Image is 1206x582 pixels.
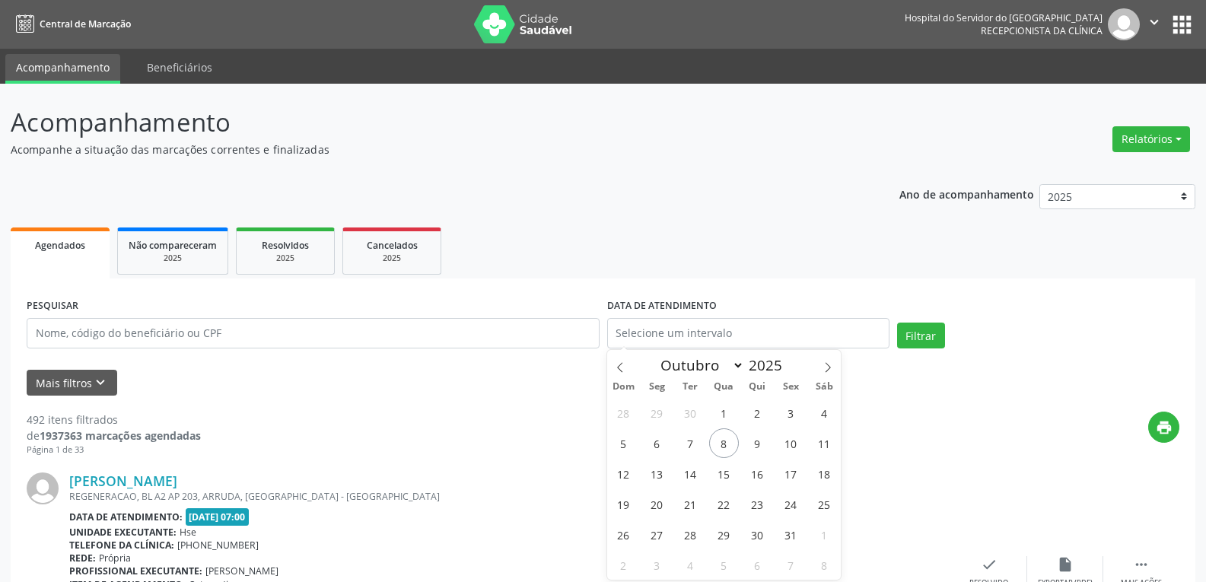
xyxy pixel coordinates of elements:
span: Ter [673,382,707,392]
span: Outubro 2, 2025 [743,398,772,428]
div: 2025 [129,253,217,264]
span: Setembro 30, 2025 [676,398,705,428]
div: 2025 [247,253,323,264]
button: apps [1169,11,1195,38]
span: Outubro 29, 2025 [709,520,739,549]
button: Filtrar [897,323,945,348]
span: Outubro 31, 2025 [776,520,806,549]
span: Outubro 6, 2025 [642,428,672,458]
span: Hse [180,526,196,539]
span: Outubro 20, 2025 [642,489,672,519]
span: Outubro 27, 2025 [642,520,672,549]
b: Rede: [69,552,96,565]
div: Página 1 de 33 [27,444,201,456]
span: Resolvidos [262,239,309,252]
span: Setembro 28, 2025 [609,398,638,428]
span: Outubro 7, 2025 [676,428,705,458]
b: Data de atendimento: [69,510,183,523]
b: Unidade executante: [69,526,177,539]
span: Novembro 4, 2025 [676,550,705,580]
span: Qua [707,382,740,392]
span: Setembro 29, 2025 [642,398,672,428]
span: Outubro 12, 2025 [609,459,638,488]
i: insert_drive_file [1057,556,1074,573]
i: print [1156,419,1173,436]
span: Seg [640,382,673,392]
span: Dom [607,382,641,392]
a: Central de Marcação [11,11,131,37]
b: Profissional executante: [69,565,202,577]
label: PESQUISAR [27,294,78,318]
div: 492 itens filtrados [27,412,201,428]
i: keyboard_arrow_down [92,374,109,391]
span: Outubro 22, 2025 [709,489,739,519]
span: [DATE] 07:00 [186,508,250,526]
i:  [1133,556,1150,573]
span: Outubro 5, 2025 [609,428,638,458]
span: Novembro 3, 2025 [642,550,672,580]
input: Nome, código do beneficiário ou CPF [27,318,600,348]
button: Mais filtroskeyboard_arrow_down [27,370,117,396]
span: Outubro 17, 2025 [776,459,806,488]
span: Agendados [35,239,85,252]
div: Hospital do Servidor do [GEOGRAPHIC_DATA] [905,11,1103,24]
button: Relatórios [1112,126,1190,152]
b: Telefone da clínica: [69,539,174,552]
i:  [1146,14,1163,30]
span: Outubro 14, 2025 [676,459,705,488]
input: Selecione um intervalo [607,318,889,348]
span: Outubro 1, 2025 [709,398,739,428]
img: img [1108,8,1140,40]
p: Acompanhamento [11,103,840,142]
select: Month [654,355,745,376]
span: [PERSON_NAME] [205,565,278,577]
span: Outubro 18, 2025 [810,459,839,488]
span: Outubro 16, 2025 [743,459,772,488]
span: Outubro 30, 2025 [743,520,772,549]
span: Qui [740,382,774,392]
a: Acompanhamento [5,54,120,84]
span: Outubro 13, 2025 [642,459,672,488]
span: Outubro 15, 2025 [709,459,739,488]
span: Novembro 2, 2025 [609,550,638,580]
span: Cancelados [367,239,418,252]
span: Outubro 28, 2025 [676,520,705,549]
p: Ano de acompanhamento [899,184,1034,203]
span: Novembro 7, 2025 [776,550,806,580]
span: Sex [774,382,807,392]
a: Beneficiários [136,54,223,81]
a: [PERSON_NAME] [69,472,177,489]
strong: 1937363 marcações agendadas [40,428,201,443]
span: Outubro 23, 2025 [743,489,772,519]
div: 2025 [354,253,430,264]
span: Novembro 8, 2025 [810,550,839,580]
span: Outubro 11, 2025 [810,428,839,458]
button: print [1148,412,1179,443]
div: de [27,428,201,444]
span: Novembro 6, 2025 [743,550,772,580]
span: Outubro 4, 2025 [810,398,839,428]
span: Outubro 26, 2025 [609,520,638,549]
span: Outubro 9, 2025 [743,428,772,458]
button:  [1140,8,1169,40]
img: img [27,472,59,504]
span: Não compareceram [129,239,217,252]
span: Outubro 3, 2025 [776,398,806,428]
span: Própria [99,552,131,565]
p: Acompanhe a situação das marcações correntes e finalizadas [11,142,840,157]
span: Outubro 10, 2025 [776,428,806,458]
span: Outubro 19, 2025 [609,489,638,519]
div: REGENERACAO, BL A2 AP 203, ARRUDA, [GEOGRAPHIC_DATA] - [GEOGRAPHIC_DATA] [69,490,951,503]
span: [PHONE_NUMBER] [177,539,259,552]
span: Outubro 24, 2025 [776,489,806,519]
span: Novembro 1, 2025 [810,520,839,549]
span: Recepcionista da clínica [981,24,1103,37]
span: Outubro 25, 2025 [810,489,839,519]
i: check [981,556,998,573]
span: Outubro 8, 2025 [709,428,739,458]
span: Outubro 21, 2025 [676,489,705,519]
span: Central de Marcação [40,17,131,30]
span: Sáb [807,382,841,392]
input: Year [744,355,794,375]
span: Novembro 5, 2025 [709,550,739,580]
